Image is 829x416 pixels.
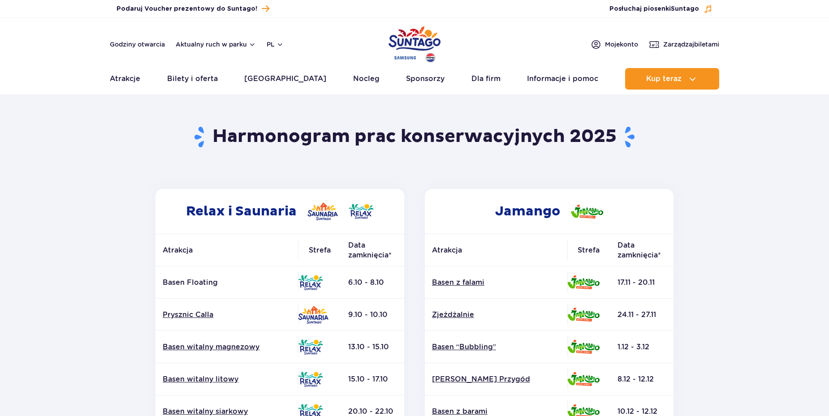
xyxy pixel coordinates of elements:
img: Relax [349,204,374,219]
button: Kup teraz [625,68,719,90]
a: Atrakcje [110,68,140,90]
a: Nocleg [353,68,380,90]
a: Mojekonto [591,39,638,50]
img: Relax [298,372,323,387]
td: 24.11 - 27.11 [610,299,674,331]
button: Aktualny ruch w parku [176,41,256,48]
a: [PERSON_NAME] Przygód [432,374,560,384]
img: Jamango [567,275,600,289]
a: Basen witalny litowy [163,374,291,384]
a: [GEOGRAPHIC_DATA] [244,68,326,90]
img: Saunaria [298,306,328,324]
h2: Jamango [425,189,674,234]
a: Zarządzajbiletami [649,39,719,50]
span: Suntago [671,6,699,12]
th: Data zamknięcia* [610,234,674,266]
h1: Harmonogram prac konserwacyjnych 2025 [152,125,677,149]
img: Jamango [567,308,600,322]
td: 8.12 - 12.12 [610,363,674,395]
h2: Relax i Saunaria [155,189,404,234]
td: 6.10 - 8.10 [341,266,404,299]
td: 13.10 - 15.10 [341,331,404,363]
img: Jamango [571,205,603,219]
th: Data zamknięcia* [341,234,404,266]
a: Sponsorzy [406,68,445,90]
span: Moje konto [605,40,638,49]
span: Zarządzaj biletami [663,40,719,49]
img: Jamango [567,372,600,386]
img: Jamango [567,340,600,354]
img: Saunaria [307,202,338,220]
a: Basen z falami [432,278,560,287]
a: Dla firm [471,68,501,90]
th: Strefa [567,234,610,266]
a: Zjeżdżalnie [432,310,560,320]
a: Basen “Bubbling” [432,342,560,352]
th: Atrakcja [155,234,298,266]
span: Kup teraz [646,75,682,83]
p: Basen Floating [163,278,291,287]
img: Relax [298,339,323,355]
th: Atrakcja [425,234,567,266]
a: Prysznic Calla [163,310,291,320]
a: Basen witalny magnezowy [163,342,291,352]
img: Relax [298,275,323,290]
button: Posłuchaj piosenkiSuntago [609,4,712,13]
a: Informacje i pomoc [527,68,598,90]
td: 9.10 - 10.10 [341,299,404,331]
span: Posłuchaj piosenki [609,4,699,13]
a: Park of Poland [389,22,440,64]
td: 17.11 - 20.11 [610,266,674,299]
td: 1.12 - 3.12 [610,331,674,363]
span: Podaruj Voucher prezentowy do Suntago! [117,4,257,13]
button: pl [267,40,284,49]
th: Strefa [298,234,341,266]
a: Podaruj Voucher prezentowy do Suntago! [117,3,269,15]
a: Bilety i oferta [167,68,218,90]
a: Godziny otwarcia [110,40,165,49]
td: 15.10 - 17.10 [341,363,404,395]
